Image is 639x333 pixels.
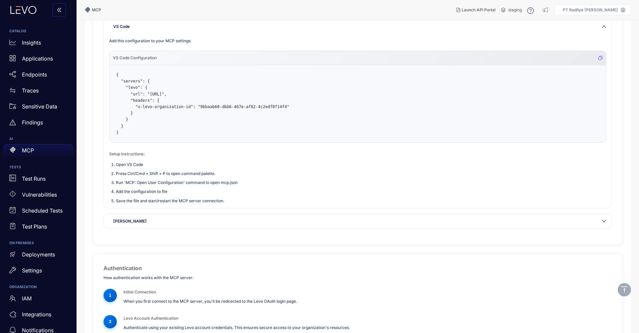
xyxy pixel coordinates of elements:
p: Applications [22,56,53,62]
h6: AI [9,137,67,141]
p: Sensitive Data [22,103,57,109]
span: [PERSON_NAME] [113,218,147,225]
p: How authentication works with the MCP server: [104,275,612,281]
span: team [9,295,16,302]
h3: Initial Connection [123,289,612,295]
span: vertical-align-top [620,285,628,293]
a: Scheduled Tests [4,204,73,220]
p: PT Raditya [PERSON_NAME] [563,8,618,12]
h4: Setup Instructions: [109,151,606,157]
li: Press Ctrl/Cmd + Shift + P to open command palette. [116,170,606,177]
span: swap [9,87,16,94]
a: Insights [4,36,73,52]
li: Save the file and start/restart the MCP server connection. [116,198,606,204]
span: Launch API Portal [462,8,496,12]
a: Traces [4,84,73,100]
div: 1 [104,289,117,302]
p: Test Runs [22,176,46,182]
span: down [602,219,606,224]
a: Integrations [4,308,73,324]
p: Vulnerabilities [22,192,57,198]
li: Run 'MCP: Open User Configuration' command to open mcp.json [116,179,606,186]
a: Deployments [4,248,73,264]
p: When you first connect to the MCP server, you'll be redirected to the Levo OAuth login page. [123,298,612,304]
a: Findings [4,116,73,132]
h3: Levo Account Authentication [123,315,612,322]
p: Integrations [22,311,51,317]
span: double-left [57,7,62,13]
button: Launch API Portal [451,5,501,15]
a: Vulnerabilities [4,188,73,204]
p: Traces [22,87,39,93]
span: warning [9,119,16,126]
a: Settings [4,264,73,280]
a: Endpoints [4,68,73,84]
a: MCP [4,144,73,160]
div: 2 [104,315,117,328]
span: staging [508,8,522,12]
p: Settings [22,267,42,273]
a: Sensitive Data [4,100,73,116]
p: Test Plans [22,224,47,230]
h2: Authentication [104,264,612,272]
h6: ORGANIZATION [9,285,67,289]
p: Endpoints [22,72,47,78]
code: { "servers": { "levo": { "url": "[URL]", "headers": { "x-levo-organization-id": "9bbaab60-dbb6-46... [116,73,289,135]
p: Scheduled Tests [22,208,63,214]
li: Open VS Code [116,161,606,168]
a: IAM [4,292,73,308]
p: IAM [22,295,32,301]
p: Add this configuration to your MCP settings: [109,38,606,44]
p: MCP [22,147,34,153]
p: Insights [22,40,41,46]
h6: ON PREMISES [9,241,67,245]
p: Findings [22,119,43,125]
a: Applications [4,52,73,68]
a: Test Runs [4,172,73,188]
span: VS Code [113,23,130,30]
p: Deployments [22,251,55,257]
li: Add the configuration to file [116,188,606,195]
span: VS Code Configuration [113,55,157,61]
h6: TESTS [9,165,67,169]
span: down [602,24,606,29]
a: Test Plans [4,220,73,236]
p: Authenticate using your existing Levo account credentials. This ensures secure access to your org... [123,324,612,331]
button: double-left [53,3,66,17]
span: MCP [92,8,101,12]
h6: CATALOG [9,29,67,33]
